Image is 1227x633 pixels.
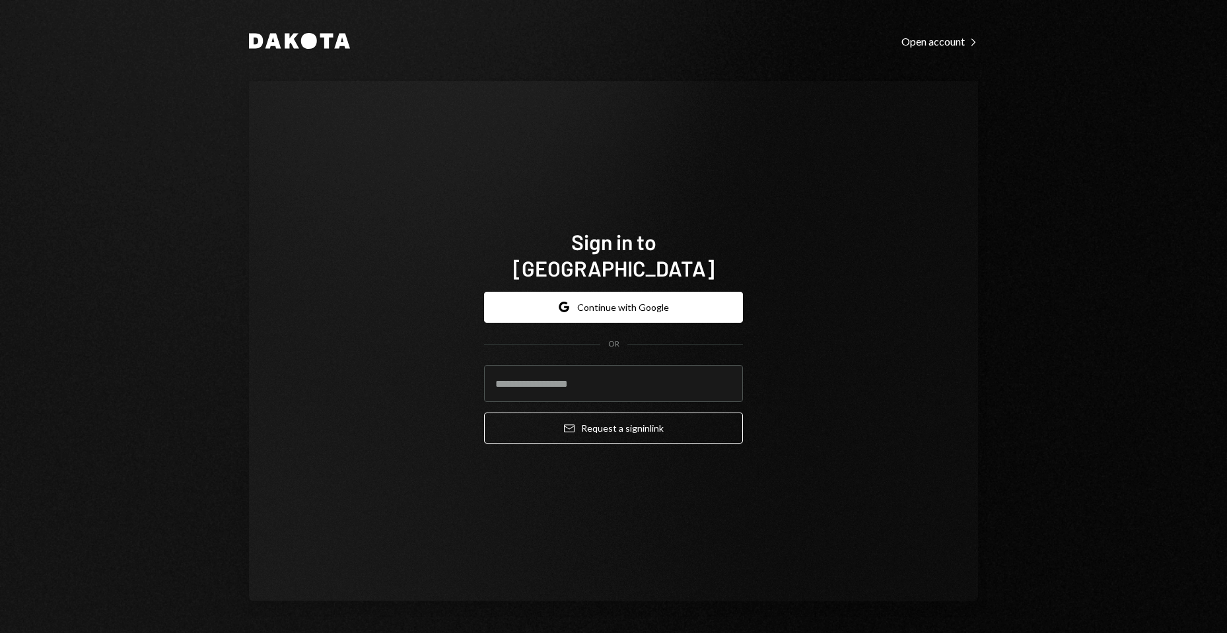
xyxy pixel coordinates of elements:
[484,413,743,444] button: Request a signinlink
[901,35,978,48] div: Open account
[484,292,743,323] button: Continue with Google
[484,228,743,281] h1: Sign in to [GEOGRAPHIC_DATA]
[608,339,619,350] div: OR
[901,34,978,48] a: Open account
